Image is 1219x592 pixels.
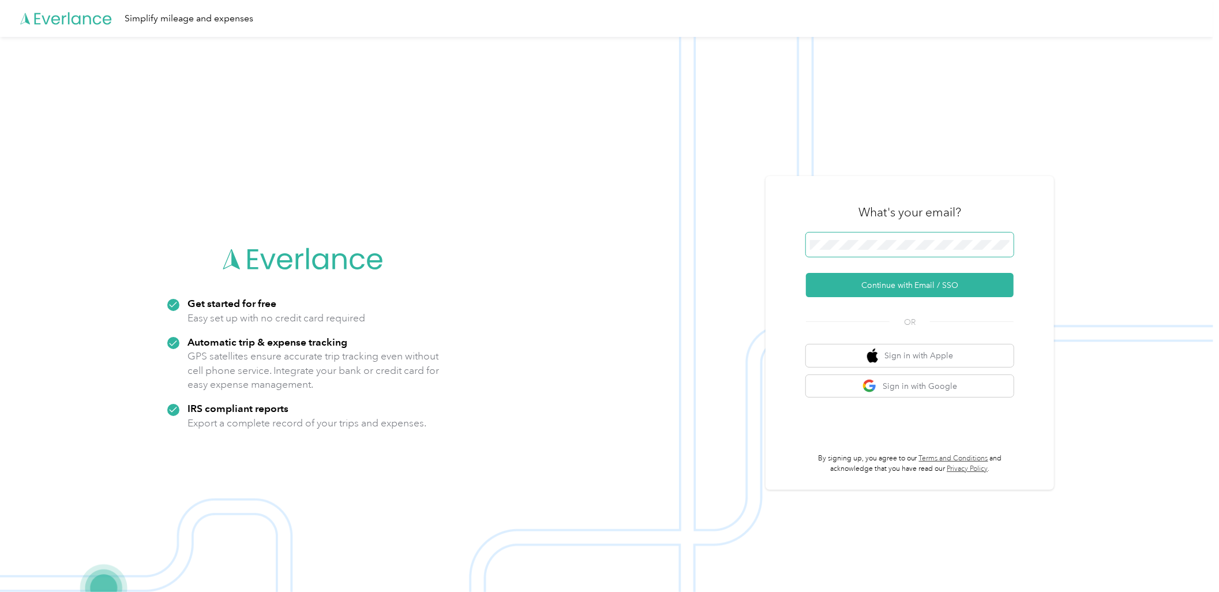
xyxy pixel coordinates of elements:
strong: IRS compliant reports [187,402,288,414]
span: OR [890,316,930,328]
p: Export a complete record of your trips and expenses. [187,416,426,430]
button: google logoSign in with Google [806,375,1014,398]
button: apple logoSign in with Apple [806,344,1014,367]
p: By signing up, you agree to our and acknowledge that you have read our . [806,454,1014,474]
div: Simplify mileage and expenses [125,12,253,26]
h3: What's your email? [858,204,961,220]
strong: Get started for free [187,297,276,309]
p: Easy set up with no credit card required [187,311,365,325]
a: Privacy Policy [947,464,988,473]
img: apple logo [867,349,879,363]
img: google logo [862,379,877,394]
p: GPS satellites ensure accurate trip tracking even without cell phone service. Integrate your bank... [187,349,440,392]
button: Continue with Email / SSO [806,273,1014,297]
strong: Automatic trip & expense tracking [187,336,347,348]
a: Terms and Conditions [919,454,988,463]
